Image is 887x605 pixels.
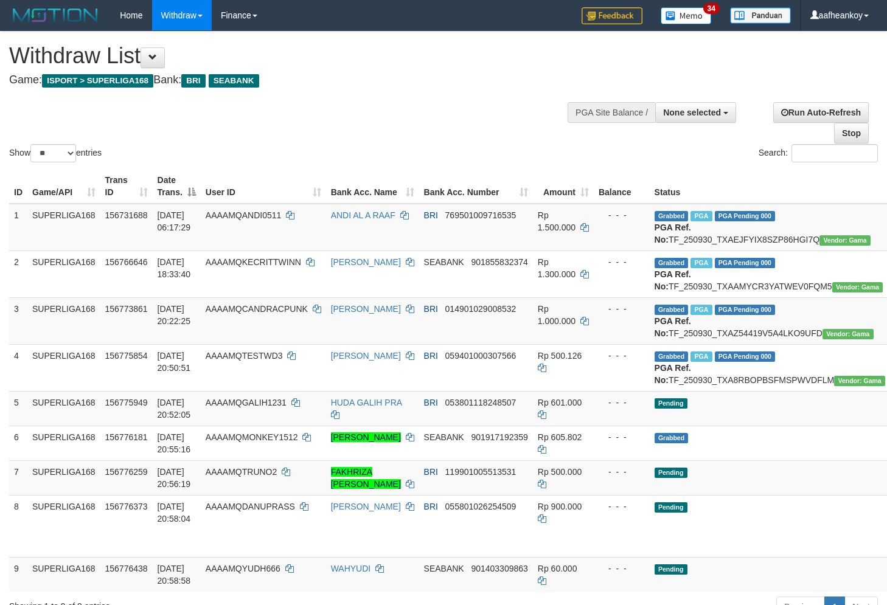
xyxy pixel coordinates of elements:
td: SUPERLIGA168 [27,460,100,495]
span: Grabbed [655,211,689,221]
span: Marked by aafheankoy [690,258,712,268]
span: [DATE] 20:58:58 [158,564,191,586]
span: Rp 60.000 [538,564,577,573]
span: Copy 014901029008532 to clipboard [445,304,517,314]
td: SUPERLIGA168 [27,204,100,251]
span: Grabbed [655,433,689,443]
span: PGA Pending [715,211,776,221]
td: 4 [9,344,27,391]
label: Show entries [9,144,102,162]
b: PGA Ref. No: [655,363,691,385]
td: SUPERLIGA168 [27,426,100,460]
span: PGA Pending [715,258,776,268]
div: - - - [599,396,645,409]
th: Balance [594,169,650,204]
span: Rp 601.000 [538,398,582,407]
th: Trans ID: activate to sort column ascending [100,169,153,204]
span: Copy 119901005513531 to clipboard [445,467,517,477]
span: Rp 1.300.000 [538,257,576,279]
span: 156775949 [105,398,148,407]
td: 5 [9,391,27,426]
span: 156731688 [105,210,148,220]
span: 156776259 [105,467,148,477]
span: AAAAMQKECRITTWINN [206,257,301,267]
span: AAAAMQTRUNO2 [206,467,277,477]
span: Pending [655,398,687,409]
span: Grabbed [655,258,689,268]
span: ISPORT > SUPERLIGA168 [42,74,153,88]
div: - - - [599,500,645,513]
span: Marked by aafromsomean [690,211,712,221]
input: Search: [791,144,878,162]
div: PGA Site Balance / [568,102,655,123]
span: Marked by aafsengchandara [690,305,712,315]
span: Copy 769501009716535 to clipboard [445,210,517,220]
a: Run Auto-Refresh [773,102,869,123]
span: [DATE] 20:58:04 [158,502,191,524]
a: [PERSON_NAME] [331,502,401,511]
td: 8 [9,495,27,557]
a: [PERSON_NAME] [331,304,401,314]
span: 156773861 [105,304,148,314]
th: Amount: activate to sort column ascending [533,169,594,204]
div: - - - [599,562,645,575]
span: BRI [181,74,205,88]
span: AAAAMQMONKEY1512 [206,432,298,442]
td: SUPERLIGA168 [27,344,100,391]
img: panduan.png [730,7,791,24]
span: BRI [424,467,438,477]
span: Pending [655,468,687,478]
img: Button%20Memo.svg [661,7,712,24]
span: 156776438 [105,564,148,573]
td: SUPERLIGA168 [27,391,100,426]
span: 156776181 [105,432,148,442]
td: SUPERLIGA168 [27,251,100,297]
span: Rp 605.802 [538,432,582,442]
span: Vendor URL: https://trx31.1velocity.biz [819,235,871,246]
span: Copy 059401000307566 to clipboard [445,351,517,361]
span: Rp 500.126 [538,351,582,361]
a: FAKHRIZA [PERSON_NAME] [331,467,401,489]
span: BRI [424,351,438,361]
span: AAAAMQDANUPRASS [206,502,295,511]
div: - - - [599,303,645,315]
b: PGA Ref. No: [655,223,691,244]
span: 156775854 [105,351,148,361]
a: WAHYUDI [331,564,371,573]
span: BRI [424,398,438,407]
span: [DATE] 20:22:25 [158,304,191,326]
span: SEABANK [209,74,259,88]
span: AAAAMQTESTWD3 [206,351,283,361]
div: - - - [599,350,645,362]
div: - - - [599,466,645,478]
span: SEABANK [424,564,464,573]
td: 9 [9,557,27,592]
span: AAAAMQYUDH666 [206,564,280,573]
span: Rp 500.000 [538,467,582,477]
span: Grabbed [655,305,689,315]
a: Stop [834,123,869,143]
div: - - - [599,209,645,221]
h1: Withdraw List [9,44,579,68]
span: Copy 055801026254509 to clipboard [445,502,517,511]
th: Date Trans.: activate to sort column descending [153,169,201,204]
span: PGA Pending [715,305,776,315]
span: Copy 901917192359 to clipboard [471,432,527,442]
span: Pending [655,564,687,575]
span: [DATE] 18:33:40 [158,257,191,279]
select: Showentries [30,144,76,162]
td: 6 [9,426,27,460]
button: None selected [655,102,736,123]
th: User ID: activate to sort column ascending [201,169,326,204]
td: SUPERLIGA168 [27,495,100,557]
span: AAAAMQCANDRACPUNK [206,304,308,314]
a: [PERSON_NAME] [331,351,401,361]
img: Feedback.jpg [582,7,642,24]
span: Marked by aafmaleo [690,351,712,362]
span: AAAAMQGALIH1231 [206,398,287,407]
div: - - - [599,431,645,443]
span: Vendor URL: https://trx31.1velocity.biz [834,376,885,386]
span: Copy 901403309863 to clipboard [471,564,527,573]
a: ANDI AL A RAAF [331,210,395,220]
span: None selected [663,108,721,117]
